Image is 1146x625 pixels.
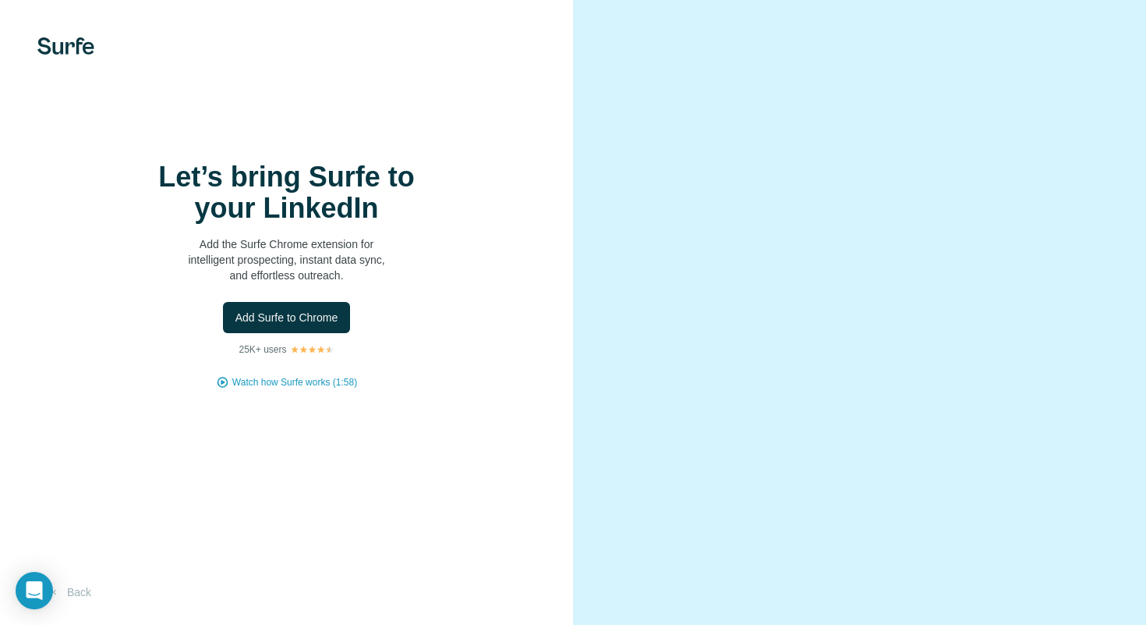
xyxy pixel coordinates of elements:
[232,375,357,389] button: Watch how Surfe works (1:58)
[37,37,94,55] img: Surfe's logo
[16,572,53,609] div: Open Intercom Messenger
[290,345,334,354] img: Rating Stars
[239,343,286,357] p: 25K+ users
[223,302,351,333] button: Add Surfe to Chrome
[235,310,338,325] span: Add Surfe to Chrome
[131,236,443,283] p: Add the Surfe Chrome extension for intelligent prospecting, instant data sync, and effortless out...
[131,162,443,224] h1: Let’s bring Surfe to your LinkedIn
[37,578,102,606] button: Back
